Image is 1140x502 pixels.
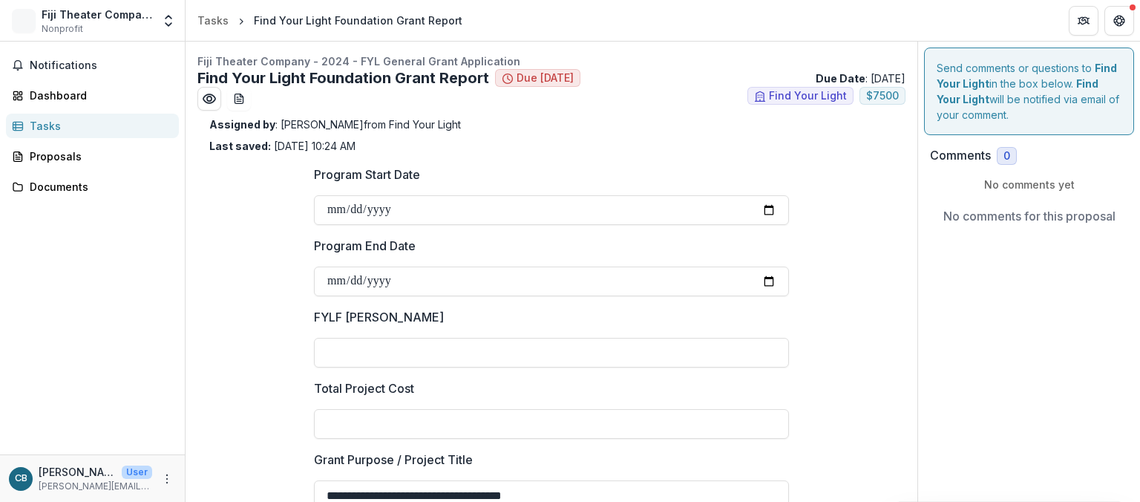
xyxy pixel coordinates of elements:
button: Partners [1069,6,1098,36]
p: Grant Purpose / Project Title [314,451,473,469]
div: Documents [30,179,167,195]
h2: Comments [930,149,991,163]
p: : [PERSON_NAME] from Find Your Light [209,117,894,132]
span: Nonprofit [42,22,83,36]
p: [PERSON_NAME][EMAIL_ADDRESS][DOMAIN_NAME] [39,480,152,493]
a: Documents [6,175,179,199]
a: Tasks [191,10,235,31]
a: Proposals [6,144,179,169]
span: Due [DATE] [517,72,574,85]
p: User [122,466,152,479]
div: Christina Bixland [15,474,27,483]
div: Dashboard [30,88,167,103]
p: Program End Date [314,237,416,255]
nav: breadcrumb [191,10,468,31]
a: Tasks [6,114,179,138]
p: Fiji Theater Company - 2024 - FYL General Grant Application [197,53,905,69]
p: : [DATE] [816,71,905,86]
div: Proposals [30,149,167,164]
span: Notifications [30,59,173,72]
strong: Due Date [816,72,865,85]
span: Find Your Light [769,90,847,102]
p: Total Project Cost [314,379,414,397]
p: No comments yet [930,177,1128,192]
p: [PERSON_NAME] [39,464,116,480]
button: Notifications [6,53,179,77]
a: Dashboard [6,83,179,108]
span: 0 [1003,150,1010,163]
button: Open entity switcher [158,6,179,36]
div: Send comments or questions to in the box below. will be notified via email of your comment. [924,48,1134,135]
strong: Assigned by [209,118,275,131]
div: Find Your Light Foundation Grant Report [254,13,462,28]
strong: Last saved: [209,140,271,152]
div: Tasks [30,118,167,134]
p: FYLF [PERSON_NAME] [314,308,444,326]
button: Get Help [1104,6,1134,36]
button: download-word-button [227,87,251,111]
button: More [158,470,176,488]
p: [DATE] 10:24 AM [209,138,356,154]
h2: Find Your Light Foundation Grant Report [197,69,489,87]
p: Program Start Date [314,166,420,183]
div: Fiji Theater Company [42,7,152,22]
span: $ 7500 [866,90,899,102]
p: No comments for this proposal [943,207,1116,225]
div: Tasks [197,13,229,28]
button: Preview 8f8cdf51-9103-4345-be1c-18f308c39308.pdf [197,87,221,111]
